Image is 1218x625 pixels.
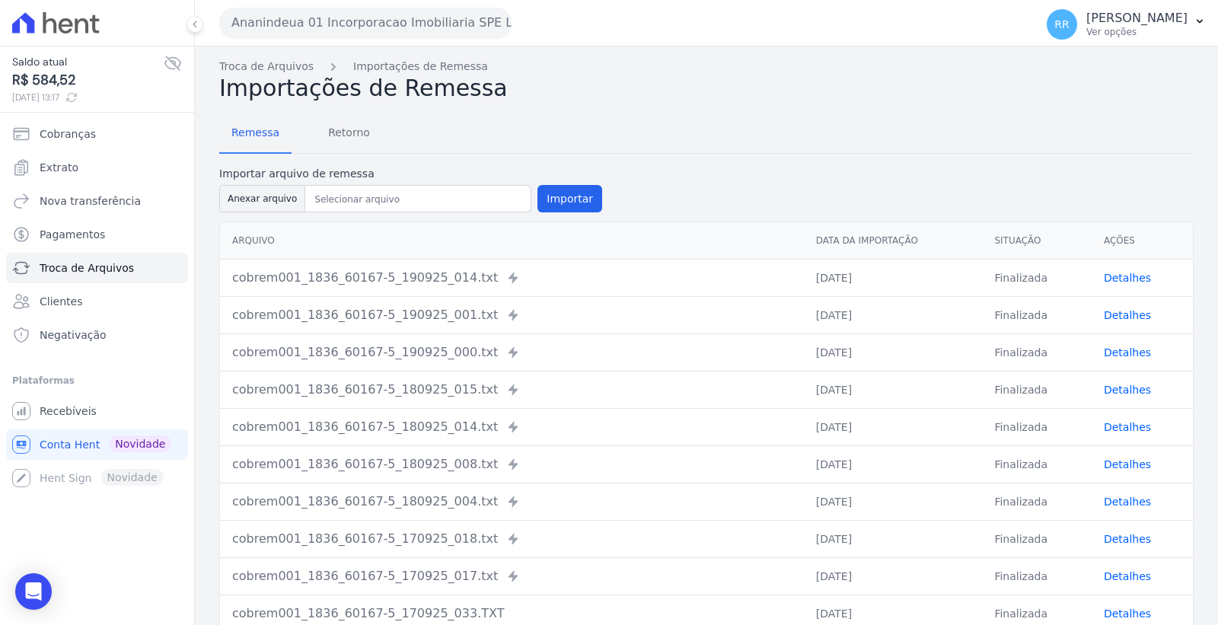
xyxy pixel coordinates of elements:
button: Ananindeua 01 Incorporacao Imobiliaria SPE LTDA [219,8,512,38]
button: RR [PERSON_NAME] Ver opções [1035,3,1218,46]
td: [DATE] [804,296,983,333]
span: Remessa [222,117,289,148]
span: Recebíveis [40,403,97,419]
div: cobrem001_1836_60167-5_190925_000.txt [232,343,792,362]
span: Clientes [40,294,82,309]
button: Importar [537,185,602,212]
a: Importações de Remessa [353,59,488,75]
span: Novidade [109,435,171,452]
div: Plataformas [12,371,182,390]
a: Nova transferência [6,186,188,216]
th: Situação [982,222,1092,260]
p: Ver opções [1086,26,1188,38]
span: Conta Hent [40,437,100,452]
a: Recebíveis [6,396,188,426]
div: cobrem001_1836_60167-5_190925_014.txt [232,269,792,287]
a: Cobranças [6,119,188,149]
a: Detalhes [1104,458,1151,470]
td: [DATE] [804,445,983,483]
span: RR [1054,19,1069,30]
td: Finalizada [982,408,1092,445]
div: cobrem001_1836_60167-5_180925_008.txt [232,455,792,474]
span: Troca de Arquivos [40,260,134,276]
div: cobrem001_1836_60167-5_180925_014.txt [232,418,792,436]
td: Finalizada [982,333,1092,371]
nav: Sidebar [12,119,182,493]
span: Saldo atual [12,54,164,70]
a: Detalhes [1104,570,1151,582]
a: Detalhes [1104,272,1151,284]
td: [DATE] [804,259,983,296]
a: Pagamentos [6,219,188,250]
a: Detalhes [1104,384,1151,396]
td: [DATE] [804,483,983,520]
td: Finalizada [982,371,1092,408]
div: Open Intercom Messenger [15,573,52,610]
a: Conta Hent Novidade [6,429,188,460]
a: Remessa [219,114,292,154]
span: Cobranças [40,126,96,142]
td: [DATE] [804,371,983,408]
span: Retorno [319,117,379,148]
span: Extrato [40,160,78,175]
div: cobrem001_1836_60167-5_180925_004.txt [232,493,792,511]
a: Detalhes [1104,346,1151,359]
div: cobrem001_1836_60167-5_190925_001.txt [232,306,792,324]
span: [DATE] 13:17 [12,91,164,104]
h2: Importações de Remessa [219,75,1194,102]
span: Negativação [40,327,107,343]
a: Detalhes [1104,533,1151,545]
a: Extrato [6,152,188,183]
span: R$ 584,52 [12,70,164,91]
span: Nova transferência [40,193,141,209]
a: Detalhes [1104,309,1151,321]
a: Detalhes [1104,421,1151,433]
td: Finalizada [982,445,1092,483]
span: Pagamentos [40,227,105,242]
a: Troca de Arquivos [6,253,188,283]
td: [DATE] [804,520,983,557]
td: [DATE] [804,408,983,445]
td: Finalizada [982,296,1092,333]
a: Detalhes [1104,496,1151,508]
div: cobrem001_1836_60167-5_170925_017.txt [232,567,792,585]
td: [DATE] [804,333,983,371]
div: cobrem001_1836_60167-5_170925_018.txt [232,530,792,548]
td: [DATE] [804,557,983,595]
button: Anexar arquivo [219,185,305,212]
td: Finalizada [982,259,1092,296]
a: Retorno [316,114,382,154]
td: Finalizada [982,557,1092,595]
th: Arquivo [220,222,804,260]
div: cobrem001_1836_60167-5_180925_015.txt [232,381,792,399]
label: Importar arquivo de remessa [219,166,602,182]
nav: Breadcrumb [219,59,1194,75]
th: Ações [1092,222,1193,260]
td: Finalizada [982,520,1092,557]
a: Troca de Arquivos [219,59,314,75]
input: Selecionar arquivo [308,190,528,209]
div: cobrem001_1836_60167-5_170925_033.TXT [232,604,792,623]
a: Clientes [6,286,188,317]
th: Data da Importação [804,222,983,260]
a: Detalhes [1104,607,1151,620]
td: Finalizada [982,483,1092,520]
a: Negativação [6,320,188,350]
p: [PERSON_NAME] [1086,11,1188,26]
